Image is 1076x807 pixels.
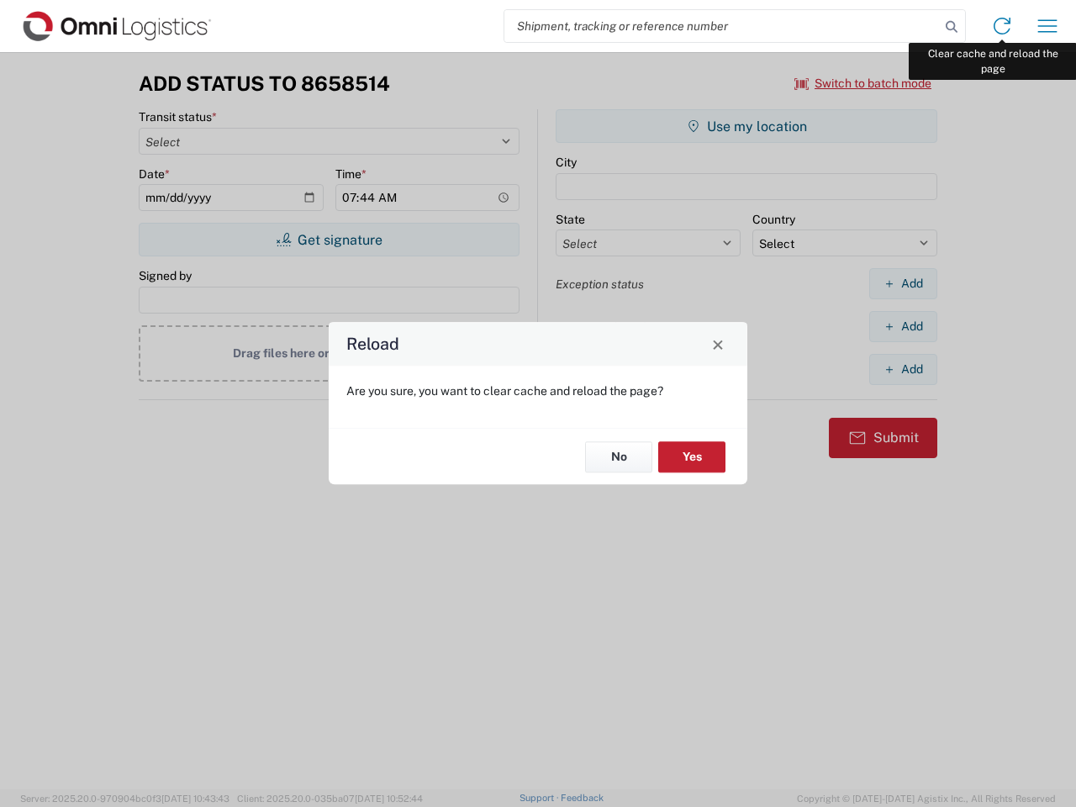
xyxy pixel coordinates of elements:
button: No [585,441,652,472]
p: Are you sure, you want to clear cache and reload the page? [346,383,730,398]
h4: Reload [346,332,399,356]
button: Close [706,332,730,356]
button: Yes [658,441,725,472]
input: Shipment, tracking or reference number [504,10,940,42]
